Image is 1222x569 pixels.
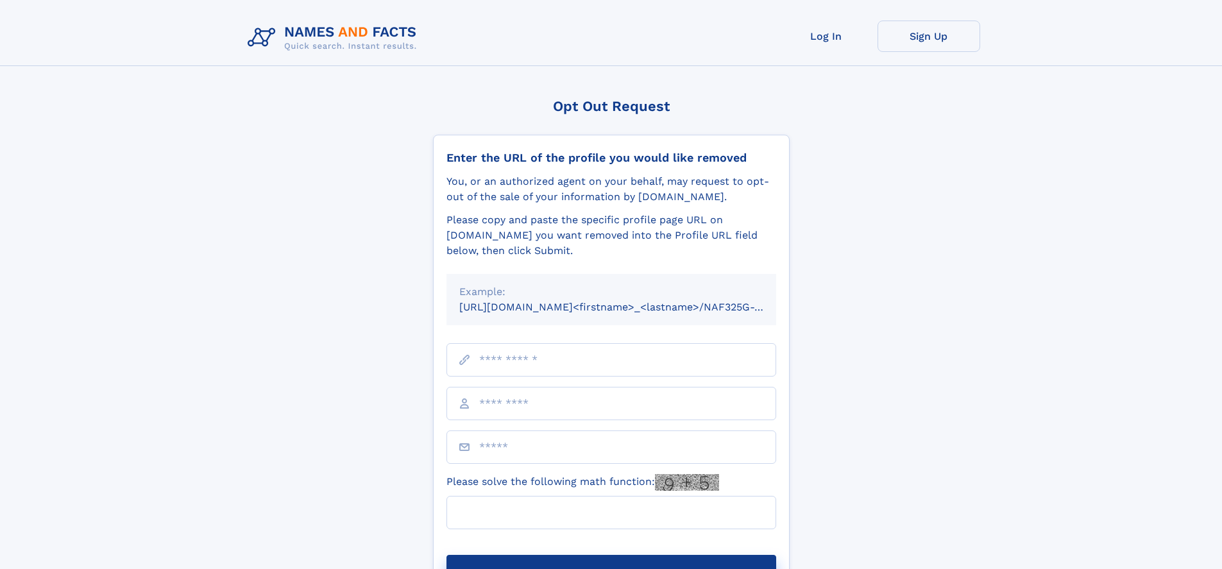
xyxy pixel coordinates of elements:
[446,174,776,205] div: You, or an authorized agent on your behalf, may request to opt-out of the sale of your informatio...
[459,301,801,313] small: [URL][DOMAIN_NAME]<firstname>_<lastname>/NAF325G-xxxxxxxx
[446,212,776,259] div: Please copy and paste the specific profile page URL on [DOMAIN_NAME] you want removed into the Pr...
[242,21,427,55] img: Logo Names and Facts
[459,284,763,300] div: Example:
[775,21,878,52] a: Log In
[446,474,719,491] label: Please solve the following math function:
[446,151,776,165] div: Enter the URL of the profile you would like removed
[433,98,790,114] div: Opt Out Request
[878,21,980,52] a: Sign Up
